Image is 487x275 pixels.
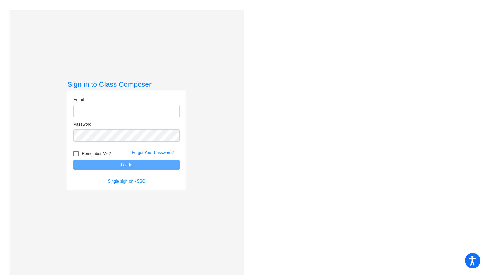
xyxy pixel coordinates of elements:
[132,150,174,155] a: Forgot Your Password?
[73,121,91,127] label: Password
[82,150,111,158] span: Remember Me?
[108,179,145,184] a: Single sign on - SSO
[67,80,186,88] h3: Sign in to Class Composer
[73,160,180,170] button: Log In
[73,97,84,103] label: Email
